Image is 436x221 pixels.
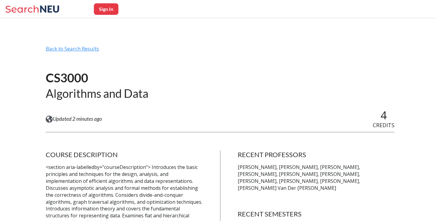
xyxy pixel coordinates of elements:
[46,45,395,57] div: Back to Search Results
[373,121,395,129] span: CREDITS
[238,210,395,218] h4: RECENT SEMESTERS
[53,116,102,122] span: Updated 2 minutes ago
[238,150,395,159] h4: RECENT PROFESSORS
[46,86,148,101] h2: Algorithms and Data
[46,150,203,159] h4: COURSE DESCRIPTION
[46,70,148,86] h1: CS3000
[94,3,118,15] button: Sign In
[381,108,387,123] span: 4
[238,164,395,191] p: [PERSON_NAME], [PERSON_NAME], [PERSON_NAME], [PERSON_NAME], [PERSON_NAME], [PERSON_NAME], [PERSON...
